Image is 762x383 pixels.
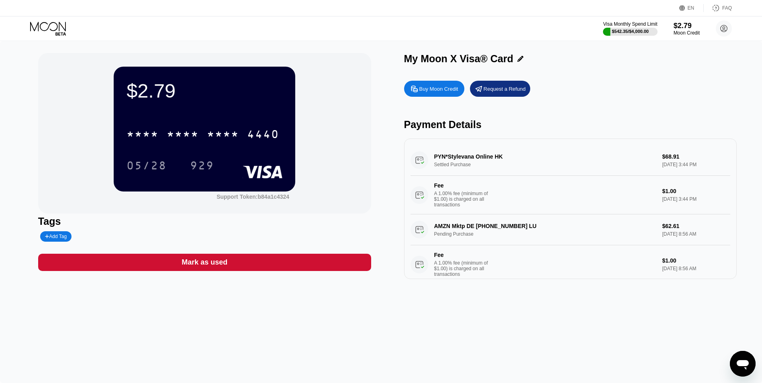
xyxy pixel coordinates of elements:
[674,22,700,36] div: $2.79Moon Credit
[434,182,490,189] div: Fee
[722,5,732,11] div: FAQ
[404,53,513,65] div: My Moon X Visa® Card
[434,191,494,208] div: A 1.00% fee (minimum of $1.00) is charged on all transactions
[184,155,220,175] div: 929
[38,216,371,227] div: Tags
[674,30,700,36] div: Moon Credit
[730,351,756,377] iframe: Gumb za odpiranje okna za sporočila
[662,196,730,202] div: [DATE] 3:44 PM
[662,266,730,271] div: [DATE] 8:56 AM
[217,194,289,200] div: Support Token: b84a1c4324
[411,245,731,284] div: FeeA 1.00% fee (minimum of $1.00) is charged on all transactions$1.00[DATE] 8:56 AM
[612,29,649,34] div: $542.35 / $4,000.00
[45,234,67,239] div: Add Tag
[470,81,530,97] div: Request a Refund
[40,231,72,242] div: Add Tag
[411,176,731,214] div: FeeA 1.00% fee (minimum of $1.00) is charged on all transactions$1.00[DATE] 3:44 PM
[182,258,227,267] div: Mark as used
[603,21,657,27] div: Visa Monthly Spend Limit
[217,194,289,200] div: Support Token:b84a1c4324
[127,160,167,173] div: 05/28
[434,260,494,277] div: A 1.00% fee (minimum of $1.00) is charged on all transactions
[121,155,173,175] div: 05/28
[679,4,704,12] div: EN
[190,160,214,173] div: 929
[38,254,371,271] div: Mark as used
[404,119,737,130] div: Payment Details
[603,21,657,36] div: Visa Monthly Spend Limit$542.35/$4,000.00
[674,22,700,30] div: $2.79
[662,257,730,264] div: $1.00
[127,79,282,102] div: $2.79
[247,129,279,142] div: 4440
[704,4,732,12] div: FAQ
[662,188,730,194] div: $1.00
[484,86,526,92] div: Request a Refund
[419,86,458,92] div: Buy Moon Credit
[404,81,464,97] div: Buy Moon Credit
[688,5,695,11] div: EN
[434,252,490,258] div: Fee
